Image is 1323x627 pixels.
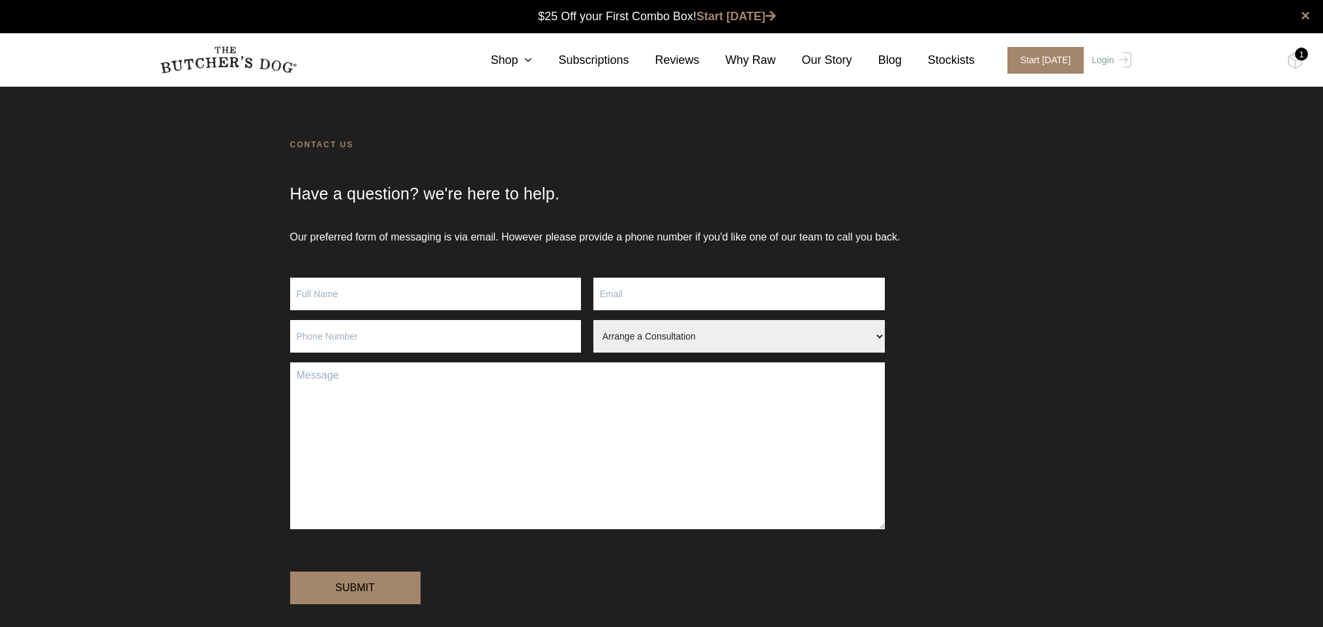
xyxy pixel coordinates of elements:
[290,229,1033,278] p: Our preferred form of messaging is via email. However please provide a phone number if you'd like...
[1007,47,1084,74] span: Start [DATE]
[629,51,700,69] a: Reviews
[1287,52,1303,69] img: TBD_Cart-Full.png
[532,51,629,69] a: Subscriptions
[700,51,776,69] a: Why Raw
[1301,8,1310,23] a: close
[593,278,885,310] input: Email
[1295,48,1308,61] div: 1
[290,572,421,604] input: Submit
[290,138,1033,184] h1: Contact Us
[902,51,975,69] a: Stockists
[464,51,532,69] a: Shop
[696,10,776,23] a: Start [DATE]
[852,51,902,69] a: Blog
[290,320,582,353] input: Phone Number
[994,47,1089,74] a: Start [DATE]
[290,278,582,310] input: Full Name
[776,51,852,69] a: Our Story
[290,184,1033,229] h2: Have a question? we're here to help.
[1088,47,1131,74] a: Login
